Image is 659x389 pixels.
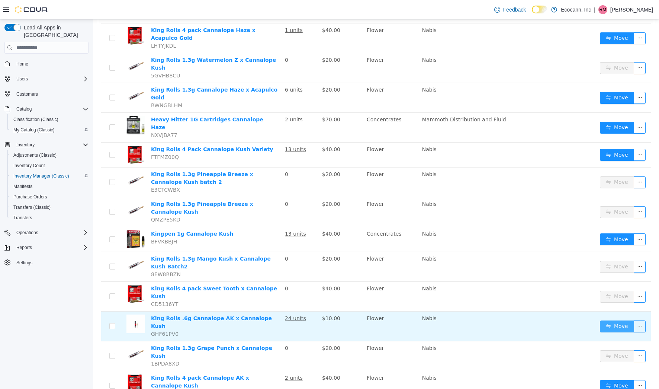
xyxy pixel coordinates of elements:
[4,55,89,287] nav: Complex example
[271,93,326,123] td: Concentrates
[10,182,89,191] span: Manifests
[13,74,31,83] button: Users
[192,38,195,44] span: 0
[491,2,529,17] a: Feedback
[192,266,195,272] span: 0
[271,292,326,322] td: Flower
[271,178,326,208] td: Flower
[192,236,195,242] span: 0
[13,258,89,267] span: Settings
[610,5,653,14] p: [PERSON_NAME]
[1,140,91,150] button: Inventory
[507,102,541,114] button: icon: swapMove
[10,213,35,222] a: Transfers
[7,114,91,125] button: Classification (Classic)
[192,211,213,217] u: 13 units
[10,161,48,170] a: Inventory Count
[10,172,72,181] a: Inventory Manager (Classic)
[271,322,326,352] td: Flower
[229,182,247,188] span: $20.00
[271,4,326,34] td: Flower
[7,181,91,192] button: Manifests
[329,326,344,332] span: Nabis
[271,64,326,93] td: Flower
[16,245,32,251] span: Reports
[532,6,547,13] input: Dark Mode
[58,236,178,250] a: King Rolls 1.3g Mango Kush x Cannalope Kush Batch2
[58,182,160,195] a: King Rolls 1.3g Pineapple Breeze x Cannalope Kush
[58,168,87,173] span: E3CTCWBX
[13,228,41,237] button: Operations
[271,352,326,382] td: Flower
[507,301,541,313] button: icon: swapMove
[10,151,60,160] a: Adjustments (Classic)
[13,140,38,149] button: Inventory
[229,152,247,158] span: $20.00
[58,23,83,29] span: LHTYJKDL
[7,213,91,223] button: Transfers
[10,182,35,191] a: Manifests
[58,312,86,318] span: GHF61PV0
[192,296,213,302] u: 24 units
[7,150,91,160] button: Adjustments (Classic)
[541,157,553,169] button: icon: ellipsis
[541,43,553,55] button: icon: ellipsis
[507,43,541,55] button: icon: swapMove
[58,266,184,280] a: King Rolls 4 pack Sweet Tooth x Cannalope Kush
[10,203,89,212] span: Transfers (Classic)
[58,135,86,141] span: FTFMZ00Q
[10,203,54,212] a: Transfers (Classic)
[271,123,326,148] td: Flower
[329,97,413,103] span: Mammoth Distribution and Fluid
[58,252,88,258] span: 8EW8RBZN
[13,89,89,99] span: Customers
[229,97,247,103] span: $70.00
[329,266,344,272] span: Nabis
[329,211,344,217] span: Nabis
[33,236,52,254] img: King Rolls 1.3g Mango Kush x Cannalope Kush Batch2 hero shot
[16,142,35,148] span: Inventory
[13,152,57,158] span: Adjustments (Classic)
[13,105,35,114] button: Catalog
[16,230,38,236] span: Operations
[507,242,541,254] button: icon: swapMove
[541,130,553,141] button: icon: ellipsis
[229,296,247,302] span: $10.00
[13,243,89,252] span: Reports
[329,182,344,188] span: Nabis
[192,97,210,103] u: 2 units
[192,182,195,188] span: 0
[13,228,89,237] span: Operations
[271,34,326,64] td: Flower
[33,7,52,26] img: King Rolls 4 pack Cannalope Haze x Acapulco Gold hero shot
[541,214,553,226] button: icon: ellipsis
[13,215,32,221] span: Transfers
[15,6,48,13] img: Cova
[13,74,89,83] span: Users
[541,331,553,343] button: icon: ellipsis
[58,326,179,339] a: King Rolls 1.3g Grape Punch x Cannalope Kush
[229,266,247,272] span: $40.00
[13,127,55,133] span: My Catalog (Classic)
[271,148,326,178] td: Flower
[541,13,553,25] button: icon: ellipsis
[541,242,553,254] button: icon: ellipsis
[16,91,38,97] span: Customers
[33,355,52,373] img: King Rolls 4 pack Cannalope AK x Cannalope Kush hero shot
[229,38,247,44] span: $20.00
[33,151,52,170] img: King Rolls 1.3g Pineapple Breeze x Cannalope Kush batch 2 hero shot
[507,157,541,169] button: icon: swapMove
[13,59,89,68] span: Home
[561,5,591,14] p: Ecocann, Inc
[7,171,91,181] button: Inventory Manager (Classic)
[507,73,541,85] button: icon: swapMove
[7,125,91,135] button: My Catalog (Classic)
[271,208,326,233] td: Concentrates
[13,258,35,267] a: Settings
[16,61,28,67] span: Home
[229,355,247,361] span: $40.00
[229,236,247,242] span: $20.00
[541,271,553,283] button: icon: ellipsis
[541,361,553,373] button: icon: ellipsis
